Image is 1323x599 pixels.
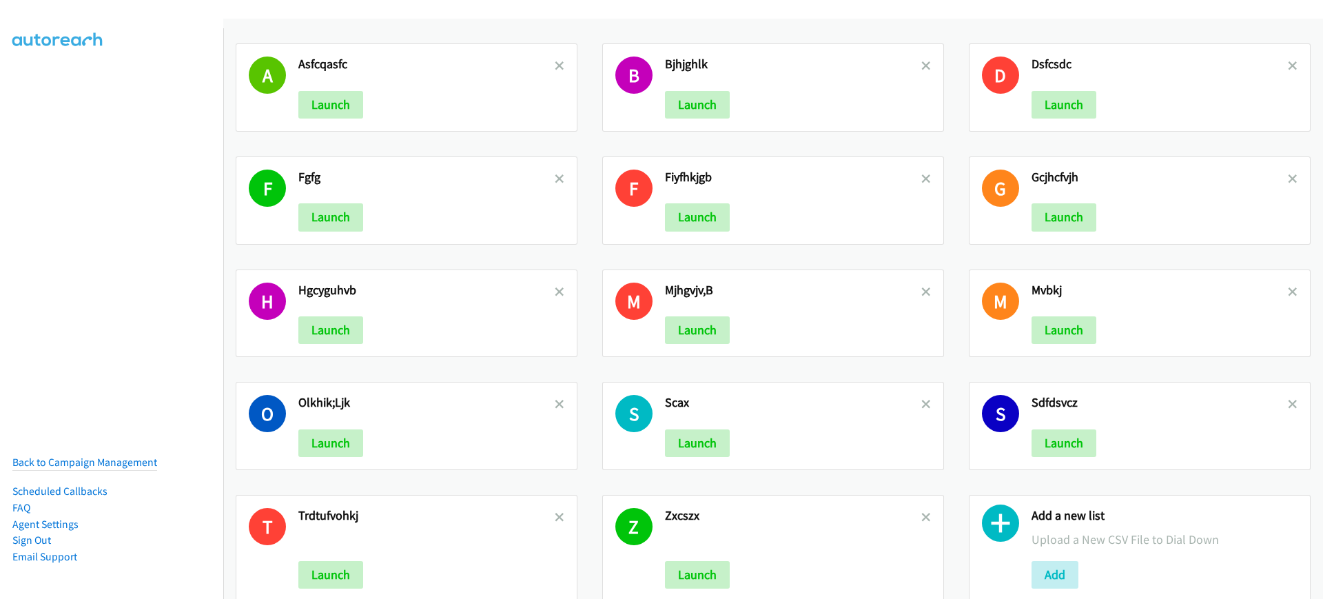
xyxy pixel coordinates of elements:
h2: Add a new list [1032,508,1298,524]
button: Launch [298,561,363,589]
h2: Olkhik;Ljk [298,395,555,411]
h1: M [615,283,653,320]
a: Sign Out [12,534,51,547]
a: FAQ [12,501,30,514]
h2: Zxcszx [665,508,921,524]
button: Launch [1032,316,1096,344]
a: Email Support [12,550,77,563]
h2: Sdfdsvcz [1032,395,1288,411]
a: Back to Campaign Management [12,456,157,469]
h1: Z [615,508,653,545]
h1: S [982,395,1019,432]
h2: Trdtufvohkj [298,508,555,524]
button: Launch [665,203,730,231]
button: Launch [665,91,730,119]
button: Add [1032,561,1078,589]
h2: Mjhgvjv,B [665,283,921,298]
h1: F [249,170,286,207]
a: Scheduled Callbacks [12,485,107,498]
button: Launch [1032,429,1096,457]
button: Launch [298,316,363,344]
h1: B [615,57,653,94]
button: Launch [665,429,730,457]
button: Launch [298,429,363,457]
button: Launch [665,316,730,344]
button: Launch [298,203,363,231]
h1: O [249,395,286,432]
h2: Fgfg [298,170,555,185]
h1: G [982,170,1019,207]
h2: Gcjhcfvjh [1032,170,1288,185]
button: Launch [298,91,363,119]
h2: Bjhjghlk [665,57,921,72]
h2: Scax [665,395,921,411]
a: Agent Settings [12,518,79,531]
h2: Mvbkj [1032,283,1288,298]
button: Launch [1032,203,1096,231]
button: Launch [665,561,730,589]
h2: Dsfcsdc [1032,57,1288,72]
h1: H [249,283,286,320]
h1: D [982,57,1019,94]
h1: A [249,57,286,94]
h1: T [249,508,286,545]
p: Upload a New CSV File to Dial Down [1032,530,1298,549]
h1: F [615,170,653,207]
h2: Fiyfhkjgb [665,170,921,185]
h2: Asfcqasfc [298,57,555,72]
h1: S [615,395,653,432]
h1: M [982,283,1019,320]
button: Launch [1032,91,1096,119]
h2: Hgcyguhvb [298,283,555,298]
